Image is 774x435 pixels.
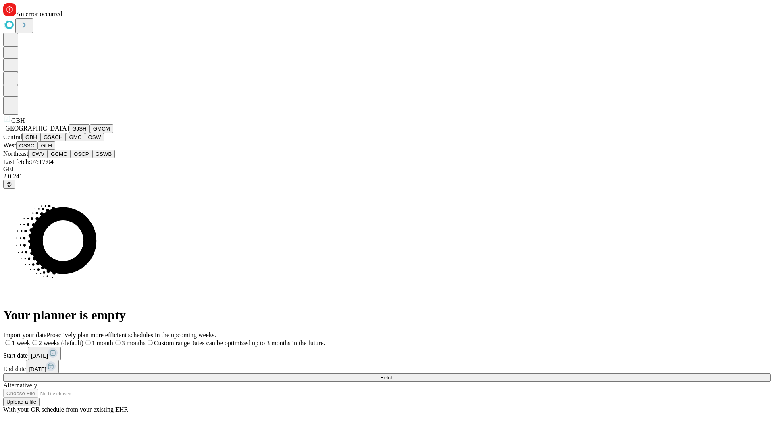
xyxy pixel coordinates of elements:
button: [DATE] [26,360,59,373]
button: Fetch [3,373,771,382]
span: 2 weeks (default) [39,340,83,346]
span: Alternatively [3,382,37,389]
span: Fetch [380,375,393,381]
button: GJSH [69,124,90,133]
button: [DATE] [28,347,61,360]
button: GMCM [90,124,113,133]
input: 3 months [115,340,121,345]
button: GLH [37,141,55,150]
span: 1 month [92,340,113,346]
span: [GEOGRAPHIC_DATA] [3,125,69,132]
span: 3 months [122,340,146,346]
span: 1 week [12,340,30,346]
button: GBH [22,133,40,141]
input: 1 week [5,340,10,345]
div: GEI [3,166,771,173]
span: With your OR schedule from your existing EHR [3,406,128,413]
input: Custom rangeDates can be optimized up to 3 months in the future. [148,340,153,345]
span: Import your data [3,331,47,338]
input: 2 weeks (default) [32,340,37,345]
span: Last fetch: 07:17:04 [3,158,54,165]
span: Central [3,133,22,140]
span: An error occurred [16,10,62,17]
span: Proactively plan more efficient schedules in the upcoming weeks. [47,331,216,338]
span: @ [6,181,12,187]
span: Northeast [3,150,28,157]
div: 2.0.241 [3,173,771,180]
button: GWV [28,150,48,158]
button: GSACH [40,133,66,141]
span: Custom range [154,340,190,346]
button: Upload a file [3,398,40,406]
button: OSCP [71,150,92,158]
span: Dates can be optimized up to 3 months in the future. [190,340,325,346]
button: GMC [66,133,85,141]
span: [DATE] [29,366,46,372]
span: [DATE] [31,353,48,359]
span: West [3,142,16,149]
div: End date [3,360,771,373]
div: Start date [3,347,771,360]
button: OSW [85,133,104,141]
button: @ [3,180,15,188]
button: OSSC [16,141,38,150]
button: GSWB [92,150,115,158]
button: GCMC [48,150,71,158]
h1: Your planner is empty [3,308,771,323]
input: 1 month [85,340,91,345]
span: GBH [11,117,25,124]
